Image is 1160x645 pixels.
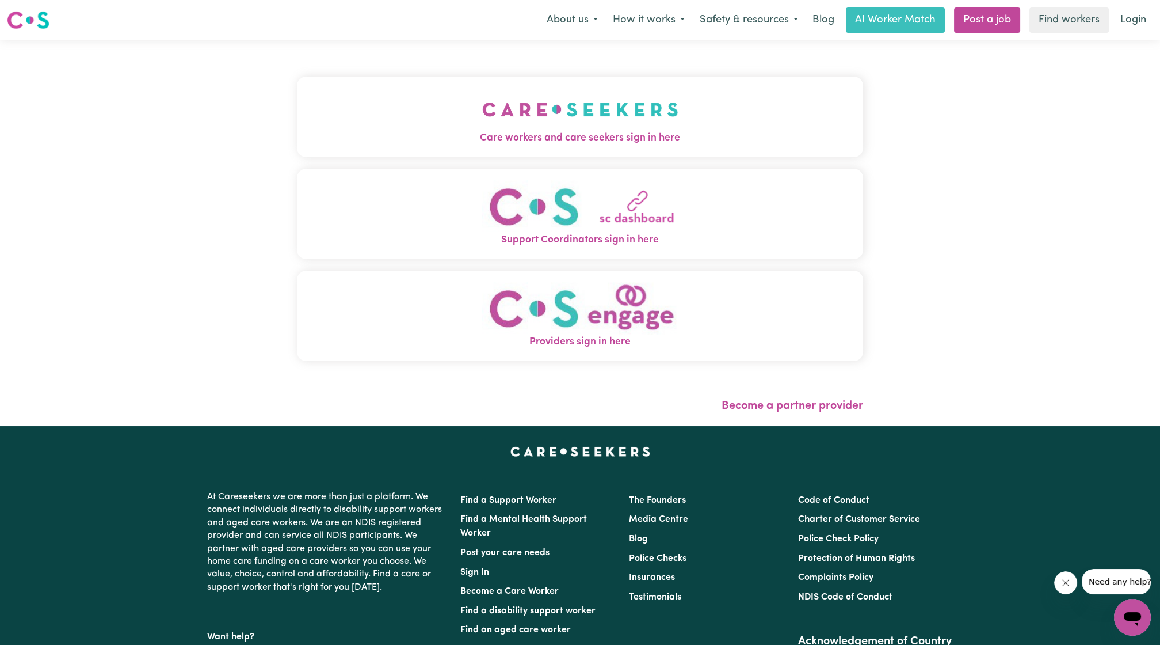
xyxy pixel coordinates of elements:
[629,554,686,563] a: Police Checks
[207,486,447,598] p: At Careseekers we are more than just a platform. We connect individuals directly to disability su...
[1029,7,1109,33] a: Find workers
[297,335,863,350] span: Providers sign in here
[629,593,681,602] a: Testimonials
[722,400,863,412] a: Become a partner provider
[1114,599,1151,636] iframe: Button to launch messaging window
[7,7,49,33] a: Careseekers logo
[460,548,550,557] a: Post your care needs
[460,568,489,577] a: Sign In
[460,625,571,635] a: Find an aged care worker
[629,573,675,582] a: Insurances
[629,496,686,505] a: The Founders
[297,271,863,361] button: Providers sign in here
[539,8,605,32] button: About us
[846,7,945,33] a: AI Worker Match
[297,233,863,248] span: Support Coordinators sign in here
[798,534,879,544] a: Police Check Policy
[460,587,559,596] a: Become a Care Worker
[798,573,873,582] a: Complaints Policy
[510,447,650,456] a: Careseekers home page
[297,131,863,146] span: Care workers and care seekers sign in here
[460,496,556,505] a: Find a Support Worker
[798,496,869,505] a: Code of Conduct
[207,626,447,643] p: Want help?
[798,593,892,602] a: NDIS Code of Conduct
[1054,571,1077,594] iframe: Close message
[1082,569,1151,594] iframe: Message from company
[7,10,49,31] img: Careseekers logo
[798,515,920,524] a: Charter of Customer Service
[629,534,648,544] a: Blog
[629,515,688,524] a: Media Centre
[954,7,1020,33] a: Post a job
[460,606,596,616] a: Find a disability support worker
[297,169,863,259] button: Support Coordinators sign in here
[605,8,692,32] button: How it works
[7,8,70,17] span: Need any help?
[1113,7,1153,33] a: Login
[806,7,841,33] a: Blog
[798,554,915,563] a: Protection of Human Rights
[460,515,587,538] a: Find a Mental Health Support Worker
[297,77,863,157] button: Care workers and care seekers sign in here
[692,8,806,32] button: Safety & resources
